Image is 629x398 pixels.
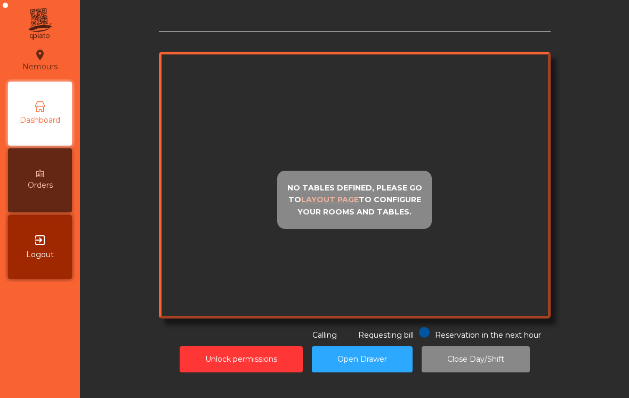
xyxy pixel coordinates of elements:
i: location_on [34,49,46,61]
div: Nemours [22,47,58,74]
i: exit_to_app [34,234,46,246]
span: Requesting bill [358,330,414,340]
span: Logout [26,249,54,260]
span: Calling [312,330,337,340]
button: Open Drawer [312,346,413,372]
u: layout page [301,195,359,204]
span: Reservation in the next hour [435,330,541,340]
span: Dashboard [20,115,60,126]
span: Orders [28,180,53,191]
p: No tables defined, please go to to configure your rooms and tables. [282,182,427,218]
img: qpiato [27,5,53,43]
button: Unlock permissions [180,346,303,372]
button: Close Day/Shift [422,346,530,372]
